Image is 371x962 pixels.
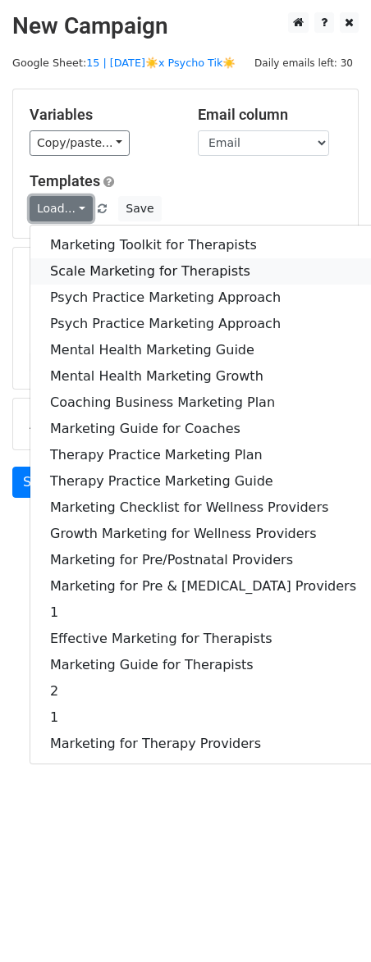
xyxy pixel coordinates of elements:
a: Load... [30,196,93,221]
h2: New Campaign [12,12,359,40]
h5: Variables [30,106,173,124]
a: 15 | [DATE]☀️x Psycho Tik☀️ [86,57,236,69]
iframe: Chat Widget [289,883,371,962]
a: Templates [30,172,100,189]
span: Daily emails left: 30 [249,54,359,72]
h5: Email column [198,106,341,124]
a: Send [12,467,66,498]
small: Google Sheet: [12,57,236,69]
button: Save [118,196,161,221]
a: Copy/paste... [30,130,130,156]
a: Daily emails left: 30 [249,57,359,69]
